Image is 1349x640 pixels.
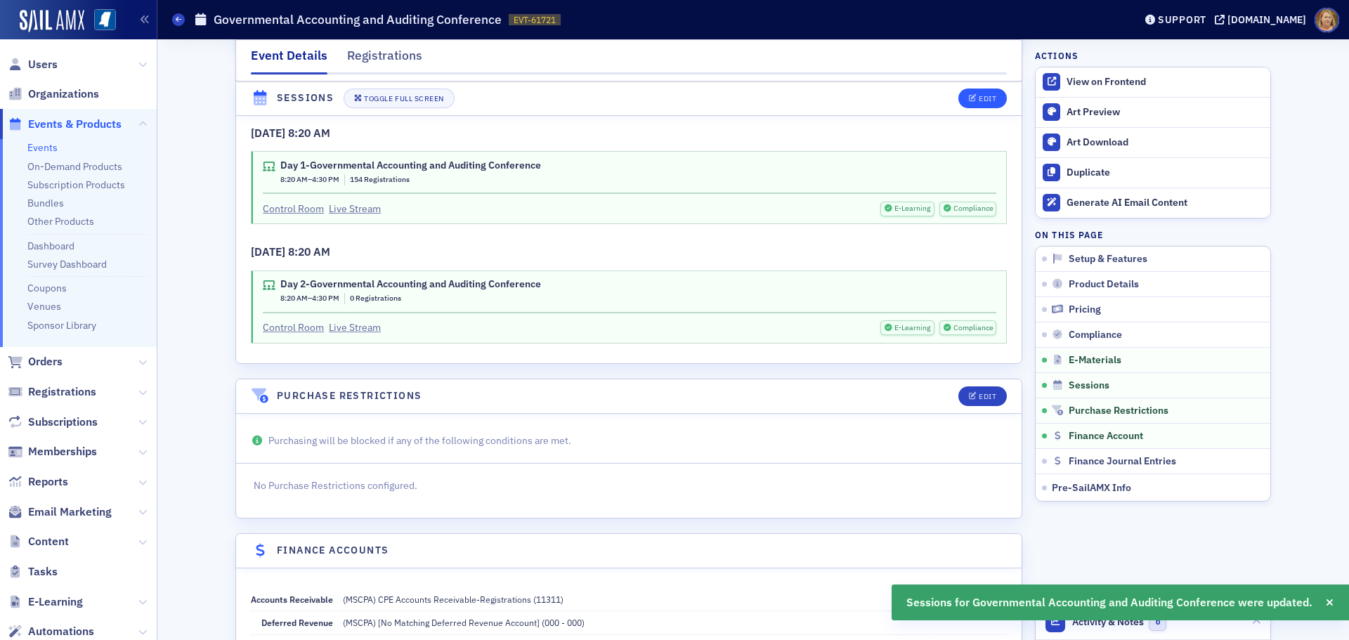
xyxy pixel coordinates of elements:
[27,141,58,154] a: Events
[280,293,339,304] span: –
[1036,157,1270,188] button: Duplicate
[27,215,94,228] a: Other Products
[1069,253,1147,266] span: Setup & Features
[1149,613,1166,631] span: 0
[214,11,502,28] h1: Governmental Accounting and Auditing Conference
[312,174,339,184] time: 4:30 PM
[514,14,556,26] span: EVT-61721
[263,320,324,335] a: Control Room
[343,593,563,606] div: (MSCPA) CPE Accounts Receivable-Registrations (11311)
[329,320,381,335] a: Live Stream
[8,444,97,459] a: Memberships
[28,86,99,102] span: Organizations
[28,624,94,639] span: Automations
[280,159,541,172] div: Day 1-Governmental Accounting and Auditing Conference
[27,300,61,313] a: Venues
[261,617,333,628] span: Deferred Revenue
[8,594,83,610] a: E-Learning
[288,126,330,140] span: 8:20 AM
[28,564,58,580] span: Tasks
[1052,481,1131,494] span: Pre-SailAMX Info
[979,95,996,103] div: Edit
[1067,166,1263,179] div: Duplicate
[277,91,334,105] h4: Sessions
[347,46,422,72] div: Registrations
[280,174,339,185] span: –
[1069,303,1101,316] span: Pricing
[1069,354,1121,367] span: E-Materials
[1036,67,1270,97] a: View on Frontend
[8,504,112,520] a: Email Marketing
[1072,615,1144,629] span: Activity & Notes
[27,282,67,294] a: Coupons
[280,278,541,291] div: Day 2-Governmental Accounting and Auditing Conference
[1315,8,1339,32] span: Profile
[1069,405,1168,417] span: Purchase Restrictions
[84,9,116,33] a: View Homepage
[350,174,410,184] span: 154 Registrations
[27,319,96,332] a: Sponsor Library
[251,46,327,74] div: Event Details
[28,414,98,430] span: Subscriptions
[312,293,339,303] time: 4:30 PM
[1069,278,1139,291] span: Product Details
[8,564,58,580] a: Tasks
[27,178,125,191] a: Subscription Products
[1069,455,1176,468] span: Finance Journal Entries
[8,624,94,639] a: Automations
[28,594,83,610] span: E-Learning
[893,322,931,334] span: E-Learning
[8,414,98,430] a: Subscriptions
[8,474,68,490] a: Reports
[251,244,288,259] span: [DATE]
[343,616,585,629] div: (MSCPA) [No Matching Deferred Revenue Account] (000 - 000)
[893,203,931,214] span: E-Learning
[364,95,443,103] div: Toggle Full Screen
[1067,136,1263,149] div: Art Download
[8,117,122,132] a: Events & Products
[1158,13,1206,26] div: Support
[8,354,63,370] a: Orders
[952,322,993,334] span: Compliance
[952,203,993,214] span: Compliance
[251,433,1007,448] p: Purchasing will be blocked if any of the following conditions are met.
[906,594,1312,611] span: Sessions for Governmental Accounting and Auditing Conference were updated.
[1067,76,1263,89] div: View on Frontend
[1069,329,1122,341] span: Compliance
[329,202,381,216] a: Live Stream
[1035,228,1271,241] h4: On this page
[288,244,330,259] span: 8:20 AM
[94,9,116,31] img: SailAMX
[1036,127,1270,157] a: Art Download
[1036,188,1270,218] button: Generate AI Email Content
[350,293,401,303] span: 0 Registrations
[20,10,84,32] img: SailAMX
[254,478,1005,493] p: No Purchase Restrictions configured.
[1067,197,1263,209] div: Generate AI Email Content
[280,174,308,184] time: 8:20 AM
[28,444,97,459] span: Memberships
[28,534,69,549] span: Content
[1067,106,1263,119] div: Art Preview
[979,393,996,400] div: Edit
[28,354,63,370] span: Orders
[27,197,64,209] a: Bundles
[280,293,308,303] time: 8:20 AM
[277,543,389,558] h4: Finance Accounts
[28,474,68,490] span: Reports
[28,504,112,520] span: Email Marketing
[8,57,58,72] a: Users
[344,89,455,108] button: Toggle Full Screen
[1227,13,1306,26] div: [DOMAIN_NAME]
[27,240,74,252] a: Dashboard
[251,594,333,605] span: Accounts Receivable
[251,126,288,140] span: [DATE]
[28,117,122,132] span: Events & Products
[8,384,96,400] a: Registrations
[8,86,99,102] a: Organizations
[1036,98,1270,127] a: Art Preview
[1035,49,1078,62] h4: Actions
[27,160,122,173] a: On-Demand Products
[28,57,58,72] span: Users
